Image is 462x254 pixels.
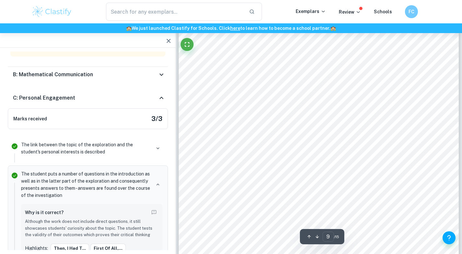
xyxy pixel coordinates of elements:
[126,26,132,31] span: 🏫
[339,8,361,16] p: Review
[11,142,18,150] svg: Correct
[21,141,151,155] p: The link between the topic of the exploration and the student's personal interests is described
[90,244,126,253] button: First of all,...
[1,25,461,32] h6: We just launched Clastify for Schools. Click to learn how to become a school partner.
[25,209,64,216] h6: Why is it correct?
[51,244,89,253] button: Then, I had t...
[25,245,48,252] p: Highlights:
[151,114,162,124] h5: 3 / 3
[443,231,456,244] button: Help and Feedback
[330,26,336,31] span: 🏫
[296,8,326,15] p: Exemplars
[149,208,159,217] button: Report mistake/confusion
[8,88,168,108] div: C: Personal Engagement
[230,26,240,31] a: here
[405,5,418,18] button: FC
[21,170,151,199] p: The student puts a number of questions in the introduction as well as in the latter part of the e...
[374,9,392,14] a: Schools
[408,8,415,15] h6: FC
[11,172,18,179] svg: Correct
[31,5,73,18] img: Clastify logo
[13,115,47,122] h6: Marks received
[13,71,93,79] h6: B: Mathematical Communication
[13,94,75,102] h6: C: Personal Engagement
[106,3,244,21] input: Search for any exemplars...
[25,218,159,238] p: Although the work does not include direct questions, it still showcases students' curiosity about...
[8,67,168,82] div: B: Mathematical Communication
[181,38,194,51] button: Fullscreen
[334,234,339,240] span: / 15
